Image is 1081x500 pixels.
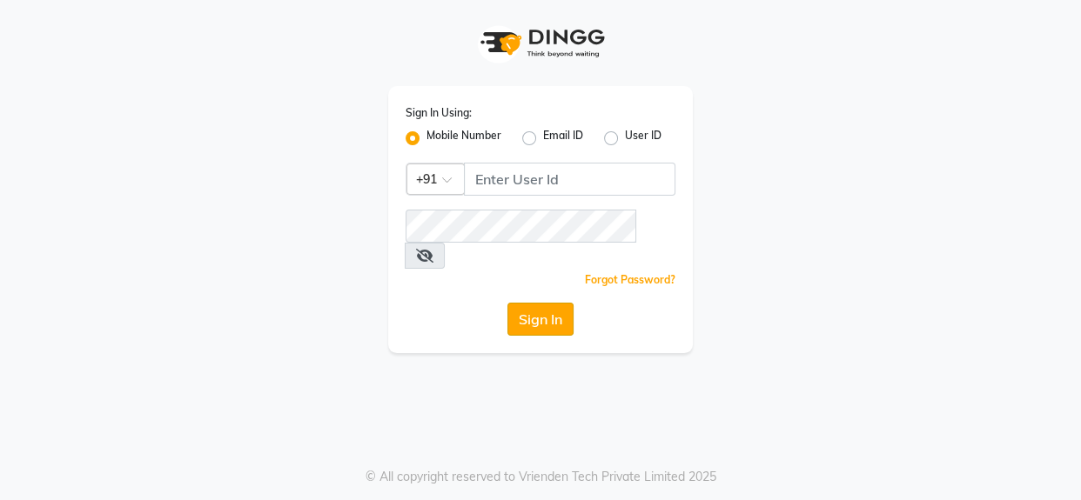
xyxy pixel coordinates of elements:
input: Username [406,210,636,243]
input: Username [464,163,675,196]
button: Sign In [507,303,574,336]
label: User ID [625,128,661,149]
a: Forgot Password? [585,273,675,286]
label: Mobile Number [426,128,501,149]
img: logo1.svg [471,17,610,69]
label: Email ID [543,128,583,149]
label: Sign In Using: [406,105,472,121]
